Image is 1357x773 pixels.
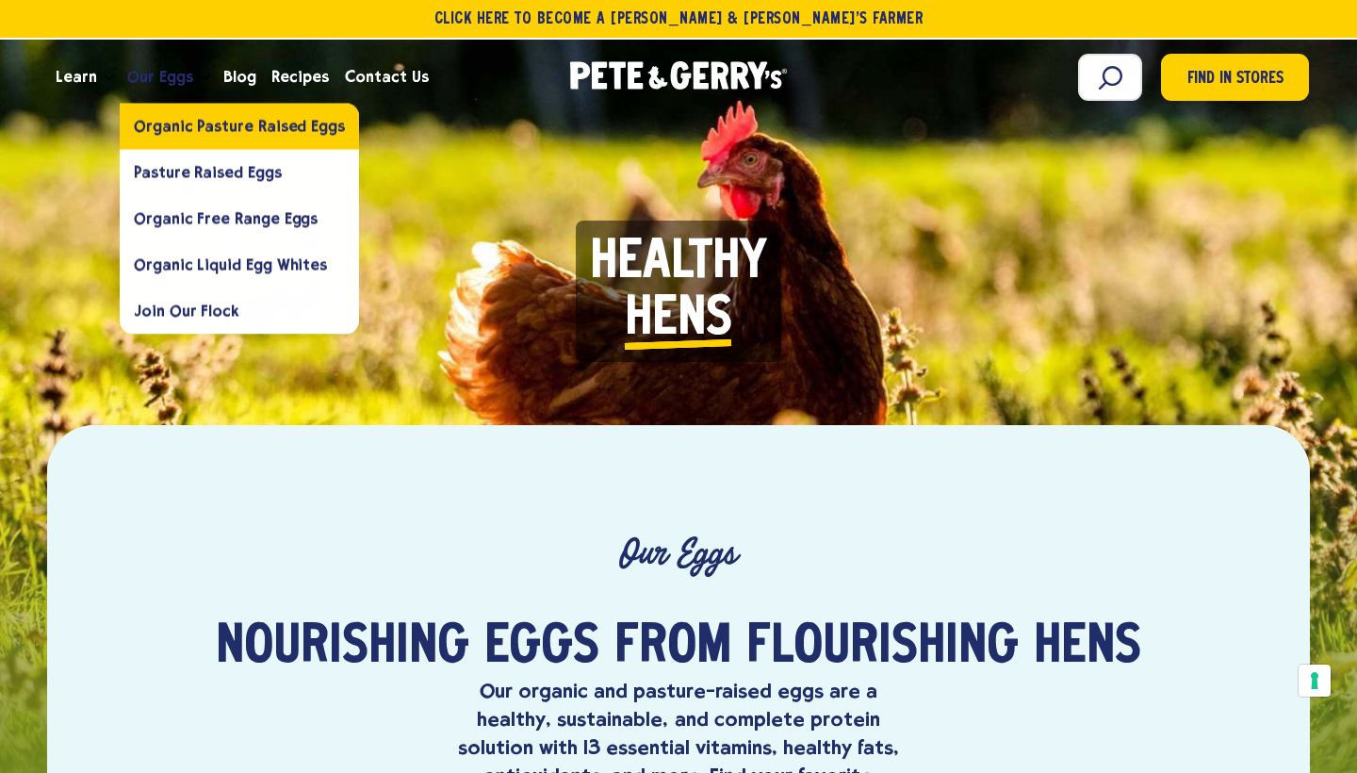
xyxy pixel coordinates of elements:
span: Join Our Flock [134,302,239,320]
a: Organic Free Range Eggs [120,195,359,241]
span: Recipes [271,65,329,89]
a: Learn [48,52,105,103]
span: from [614,619,731,676]
button: Open the dropdown menu for Learn [105,74,114,81]
span: Organic Free Range Eggs [134,209,318,227]
span: Organic Pasture Raised Eggs [134,117,345,135]
button: Open the dropdown menu for Our Eggs [201,74,210,81]
span: Learn [56,65,97,89]
a: Blog [216,52,264,103]
a: Our Eggs [120,52,201,103]
span: Healthy [590,235,767,291]
span: eggs [484,619,599,676]
a: Recipes [264,52,336,103]
span: Contact Us [345,65,429,89]
a: Contact Us [337,52,436,103]
span: hens [1034,619,1141,676]
p: Our Eggs [153,534,1205,574]
span: Organic Liquid Egg Whites [134,255,327,273]
span: Pasture Raised Eggs [134,163,281,181]
span: Find in Stores [1187,67,1283,92]
span: flourishing [746,619,1019,676]
a: Organic Pasture Raised Eggs [120,103,359,149]
button: Your consent preferences for tracking technologies [1299,665,1331,697]
a: Pasture Raised Eggs [120,149,359,195]
input: Search [1078,54,1142,101]
span: Our Eggs [127,65,193,89]
span: Blog [223,65,256,89]
a: Join Our Flock [120,288,359,334]
a: Find in Stores [1161,54,1309,101]
span: Nourishing [216,619,469,676]
a: Organic Liquid Egg Whites [120,241,359,288]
